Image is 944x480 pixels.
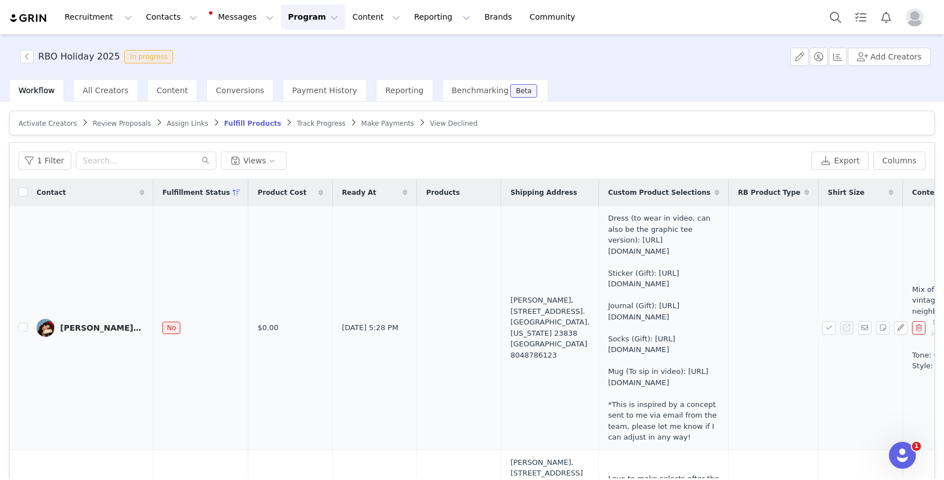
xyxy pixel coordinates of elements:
[608,213,719,443] span: Dress (to wear in video, can also be the graphic tee version): [URL][DOMAIN_NAME] Sticker (Gift):...
[157,86,188,95] span: Content
[37,188,66,198] span: Contact
[828,188,864,198] span: Shirt Size
[385,86,424,95] span: Reporting
[9,13,48,24] img: grin logo
[848,4,873,30] a: Tasks
[848,48,931,66] button: Add Creators
[205,4,280,30] button: Messages
[93,120,151,127] span: Review Proposals
[811,152,869,170] button: Export
[608,188,710,198] span: Custom Product Selections
[38,50,120,63] h3: RBO Holiday 2025
[297,120,345,127] span: Track Progress
[874,4,898,30] button: Notifications
[60,323,144,332] div: [PERSON_NAME]🍒vintage filmmaker
[510,295,589,360] div: [PERSON_NAME], [STREET_ADDRESS]. [GEOGRAPHIC_DATA], [US_STATE] 23838 [GEOGRAPHIC_DATA]
[124,50,173,63] span: In progress
[37,319,144,337] a: [PERSON_NAME]🍒vintage filmmaker
[823,4,848,30] button: Search
[20,50,178,63] span: [object Object]
[426,188,460,198] span: Products
[430,120,478,127] span: View Declined
[281,4,345,30] button: Program
[342,188,376,198] span: Ready At
[19,152,71,170] button: 1 Filter
[516,88,532,94] div: Beta
[361,120,414,127] span: Make Payments
[906,8,924,26] img: placeholder-profile.jpg
[167,120,208,127] span: Assign Links
[478,4,522,30] a: Brands
[76,152,216,170] input: Search...
[292,86,357,95] span: Payment History
[221,152,287,170] button: Views
[224,120,282,127] span: Fulfill Products
[257,322,278,333] span: $0.00
[523,4,587,30] a: Community
[873,152,925,170] button: Columns
[738,188,800,198] span: RB Product Type
[202,157,210,164] i: icon: search
[510,188,577,198] span: Shipping Address
[858,321,876,335] span: Send Email
[346,4,407,30] button: Content
[83,86,128,95] span: All Creators
[912,442,921,451] span: 1
[37,319,55,337] img: b89d38e5-17ff-4046-9bd7-fc32466c35c2.jpg
[510,350,589,361] div: 8048786123
[342,322,398,333] span: [DATE] 5:28 PM
[889,442,916,469] iframe: Intercom live chat
[19,120,77,127] span: Activate Creators
[452,86,509,95] span: Benchmarking
[899,8,935,26] button: Profile
[58,4,139,30] button: Recruitment
[139,4,204,30] button: Contacts
[257,188,306,198] span: Product Cost
[407,4,477,30] button: Reporting
[216,86,264,95] span: Conversions
[19,86,55,95] span: Workflow
[162,322,180,334] span: No
[162,188,230,198] span: Fulfillment Status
